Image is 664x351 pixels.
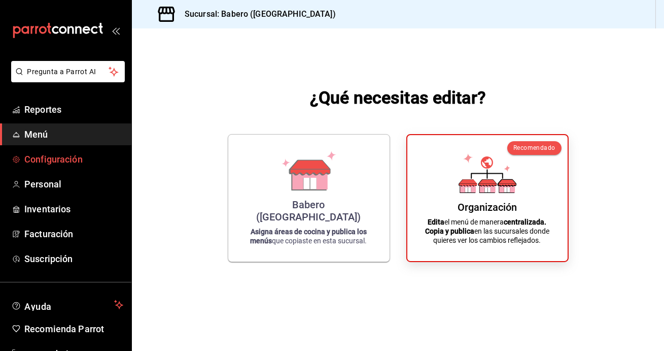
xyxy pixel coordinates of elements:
[420,217,555,245] p: el menú de manera en las sucursales donde quieres ver los cambios reflejados.
[11,61,125,82] button: Pregunta a Parrot AI
[428,218,445,226] strong: Edita
[251,228,367,245] strong: Asigna áreas de cocina y publica los menús
[240,199,377,223] div: Babero ([GEOGRAPHIC_DATA])
[24,127,123,141] span: Menú
[240,227,377,245] p: que copiaste en esta sucursal.
[425,227,474,235] strong: Copia y publica
[24,202,123,216] span: Inventarios
[112,26,120,35] button: open_drawer_menu
[7,74,125,84] a: Pregunta a Parrot AI
[24,299,110,311] span: Ayuda
[504,218,547,226] strong: centralizada.
[310,85,486,110] h1: ¿Qué necesitas editar?
[513,144,555,151] span: Recomendado
[24,177,123,191] span: Personal
[24,103,123,116] span: Reportes
[24,152,123,166] span: Configuración
[27,67,109,77] span: Pregunta a Parrot AI
[458,201,517,213] div: Organización
[24,227,123,241] span: Facturación
[24,252,123,266] span: Suscripción
[24,322,123,336] span: Recomienda Parrot
[177,8,336,20] h3: Sucursal: Babero ([GEOGRAPHIC_DATA])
